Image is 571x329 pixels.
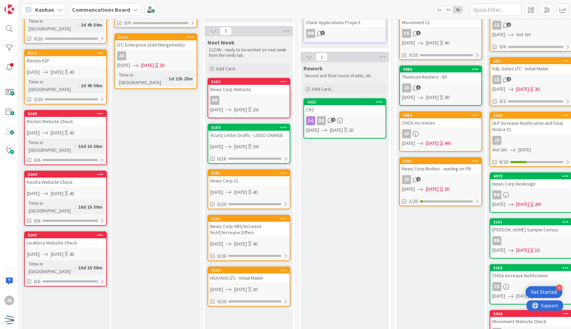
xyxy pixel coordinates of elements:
[492,282,501,291] div: CS
[211,125,290,130] div: 5159
[402,186,415,193] span: [DATE]
[208,176,290,185] div: News Corp CL
[400,118,481,127] div: CHOA Increases
[253,106,259,113] div: 2W
[330,127,343,134] span: [DATE]
[25,56,106,65] div: Revlon IOP
[303,11,386,43] a: State Applications ProjectRW
[409,198,418,205] span: 1/20
[4,4,14,14] img: Visit kanbanzone.com
[217,155,226,162] span: 0/18
[305,73,385,79] p: Second and third round of edits, etc.
[78,21,79,29] span: :
[34,217,40,225] span: 0/6
[25,178,106,187] div: Kestra Website Check
[208,267,290,273] div: 5143
[14,1,31,9] span: Support
[167,75,194,82] div: 1d 22h 25m
[208,124,290,164] a: 5159Acuity Letter Drafts - LOGO CHANGE[DATE][DATE]3W0/18
[416,31,421,35] span: 1
[76,203,77,211] span: :
[210,143,223,150] span: [DATE]
[444,39,450,47] div: 4D
[34,278,40,285] span: 0/6
[400,72,481,81] div: Thomson Reuters - IDI
[25,171,106,178] div: 5044
[499,98,506,105] span: 0/2
[69,129,74,137] div: 4D
[331,118,335,122] span: 2
[403,159,481,163] div: 5027
[25,111,106,117] div: 5048
[444,140,451,147] div: 4W
[211,268,290,273] div: 5143
[27,199,76,215] div: Time in [GEOGRAPHIC_DATA]
[306,127,319,134] span: [DATE]
[27,129,40,137] span: [DATE]
[317,116,326,125] div: DD
[444,94,450,101] div: 4D
[25,117,106,126] div: Revlon Website Check
[114,33,197,89] a: 5012LTC Enterprise (Add Mergefields)JD[DATE][DATE]3DTime in [GEOGRAPHIC_DATA]:1d 22h 25m
[27,69,40,76] span: [DATE]
[400,112,481,118] div: 5018
[24,171,107,226] a: 5044Kestra Website Check[DATE][DATE]4DTime in [GEOGRAPHIC_DATA]:16d 1h 59m0/6
[117,71,166,86] div: Time in [GEOGRAPHIC_DATA]
[416,177,421,181] span: 2
[210,96,219,105] div: RB
[27,251,40,258] span: [DATE]
[234,286,247,293] span: [DATE]
[400,12,481,27] div: Movement CL
[400,112,481,127] div: 5018CHOA Increases
[507,77,511,81] span: 2
[208,79,290,85] div: 5162
[76,264,77,271] span: :
[234,189,247,196] span: [DATE]
[400,83,481,92] div: JD
[434,6,444,13] span: 1x
[492,201,505,208] span: [DATE]
[525,286,562,298] div: Open Get Started checklist, remaining modules: 4
[556,285,562,291] div: 4
[210,189,223,196] span: [DATE]
[166,75,167,82] span: :
[316,53,328,61] span: 1
[4,315,14,325] img: avatar
[77,264,104,271] div: 16d 1h 58m
[399,111,482,152] a: 5018CHOA IncreasesJD[DATE][DATE]4W
[399,11,482,60] a: Movement CLCS[DATE][DATE]4D0/20
[400,164,481,173] div: News Corp Bodies - waiting on PB
[25,232,106,247] div: 5047LivaNova Website Check
[210,286,223,293] span: [DATE]
[208,85,290,94] div: News Corp Website
[4,296,14,305] div: JD
[402,129,411,138] div: JD
[72,6,130,13] b: Communcations Board
[312,86,334,92] span: Add Card...
[400,66,481,72] div: 4986
[208,215,290,261] a: 5152News Corp ABS/Increase Notif/Increase Offers[DATE][DATE]4D0/20
[400,29,481,38] div: CS
[402,94,415,101] span: [DATE]
[492,190,501,199] div: RW
[416,85,421,90] span: 1
[400,158,481,164] div: 5027
[400,18,481,27] div: Movement CL
[25,171,106,187] div: 5044Kestra Website Check
[208,96,290,105] div: RB
[24,49,107,104] a: 5153Revlon IOP[DATE][DATE]4DTime in [GEOGRAPHIC_DATA]:2d 4h 58m0/20
[51,69,63,76] span: [DATE]
[426,140,439,147] span: [DATE]
[304,116,385,125] div: DD
[492,31,505,38] span: [DATE]
[426,186,439,193] span: [DATE]
[208,216,290,237] div: 5152News Corp ABS/Increase Notif/Increase Offers
[403,67,481,72] div: 4986
[211,171,290,176] div: 5151
[234,240,247,248] span: [DATE]
[117,62,130,69] span: [DATE]
[234,143,247,150] span: [DATE]
[516,201,529,208] span: [DATE]
[444,6,453,13] span: 2x
[492,75,501,84] div: CS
